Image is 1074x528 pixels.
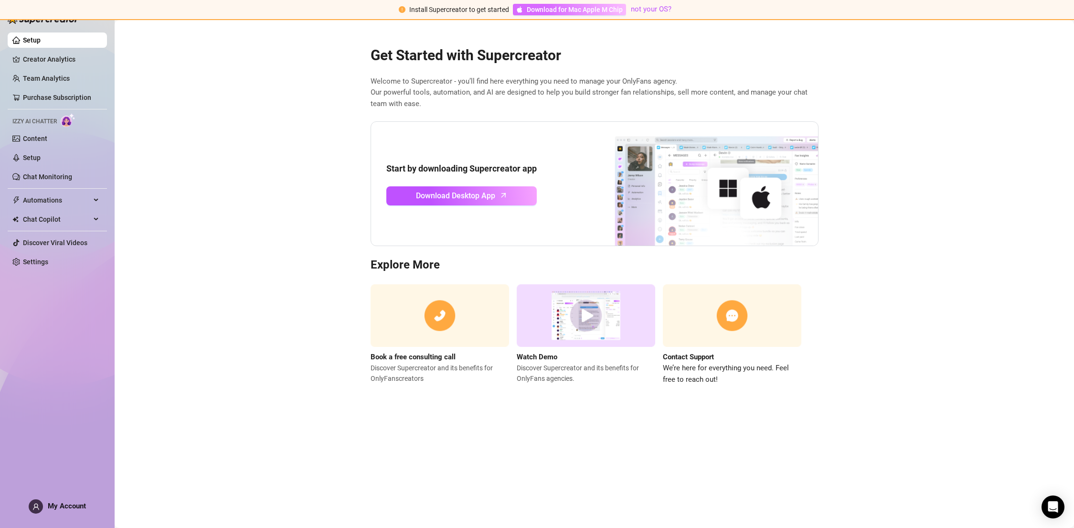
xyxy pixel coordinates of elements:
img: Chat Copilot [12,216,19,223]
span: thunderbolt [12,196,20,204]
span: apple [516,6,523,13]
span: Discover Supercreator and its benefits for OnlyFans agencies. [517,363,655,384]
a: Discover Viral Videos [23,239,87,247]
div: Open Intercom Messenger [1042,496,1064,518]
h2: Get Started with Supercreator [371,46,819,65]
span: Install Supercreator to get started [409,6,509,13]
img: download app [579,122,818,246]
a: Purchase Subscription [23,94,91,101]
a: Settings [23,258,48,266]
a: Chat Monitoring [23,173,72,181]
span: Izzy AI Chatter [12,117,57,126]
a: not your OS? [631,5,671,13]
img: supercreator demo [517,284,655,347]
span: Welcome to Supercreator - you’ll find here everything you need to manage your OnlyFans agency. Ou... [371,76,819,110]
strong: Contact Support [663,353,714,361]
span: Discover Supercreator and its benefits for OnlyFans creators [371,363,509,384]
strong: Watch Demo [517,353,557,361]
span: user [32,503,40,510]
span: Chat Copilot [23,212,91,227]
span: Download for Mac Apple M Chip [527,4,623,15]
span: arrow-up [498,190,509,201]
a: Download for Mac Apple M Chip [513,4,626,15]
img: consulting call [371,284,509,347]
h3: Explore More [371,258,819,273]
a: Creator Analytics [23,52,99,67]
a: Download Desktop Apparrow-up [386,186,537,205]
span: Automations [23,193,91,208]
a: Setup [23,36,41,44]
a: Team Analytics [23,75,70,82]
strong: Start by downloading Supercreator app [386,163,537,173]
a: Setup [23,154,41,162]
span: exclamation-circle [399,6,405,13]
strong: Book a free consulting call [371,353,456,361]
a: Book a free consulting callDiscover Supercreator and its benefits for OnlyFanscreators [371,284,509,385]
a: Content [23,135,47,142]
span: We’re here for everything you need. Feel free to reach out! [663,363,801,385]
a: Watch DemoDiscover Supercreator and its benefits for OnlyFans agencies. [517,284,655,385]
span: My Account [48,502,86,510]
img: contact support [663,284,801,347]
span: Download Desktop App [416,190,495,202]
img: AI Chatter [61,113,75,127]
